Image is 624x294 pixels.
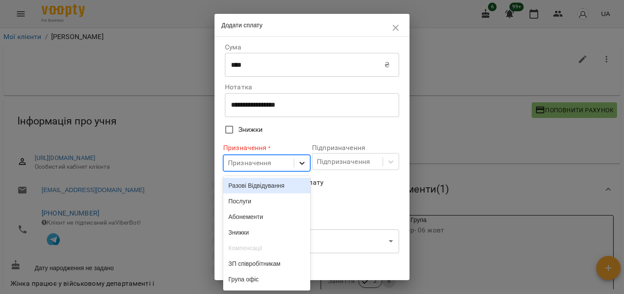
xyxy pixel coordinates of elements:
[223,143,310,153] label: Призначення
[223,256,310,271] div: ЗП співробітникам
[312,144,399,151] label: Підпризначення
[223,178,310,193] div: Разові Відвідування
[225,84,399,91] label: Нотатка
[223,225,310,240] div: Знижки
[225,260,399,267] label: Вказати дату сплати
[221,22,263,29] span: Додати сплату
[223,193,310,209] div: Послуги
[225,44,399,51] label: Сума
[228,158,272,168] div: Призначення
[225,217,399,227] label: Каса
[384,60,390,70] p: ₴
[238,177,323,188] span: Запросити Онлайн-сплату
[238,124,263,135] span: Знижки
[223,240,310,256] div: Компенсації
[223,209,310,225] div: Абонементи
[223,271,310,287] div: Група офіс
[317,157,370,167] div: Підпризначення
